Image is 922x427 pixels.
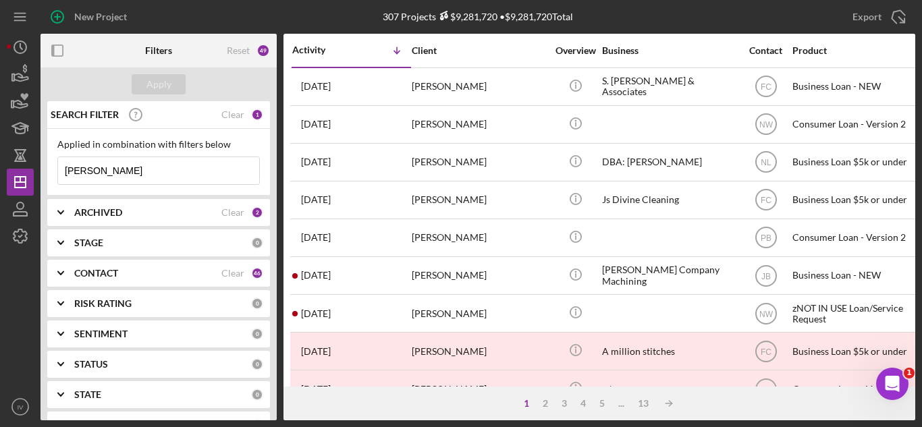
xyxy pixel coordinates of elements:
div: [PERSON_NAME] Company Machining [602,258,737,293]
div: Contact [740,45,791,56]
div: [PERSON_NAME] [412,220,547,256]
div: 49 [256,44,270,57]
text: LG [760,385,771,394]
time: 2025-10-01 02:36 [301,156,331,167]
b: CONTACT [74,268,118,279]
div: [PERSON_NAME] [412,69,547,105]
div: 0 [251,328,263,340]
div: [PERSON_NAME] [412,258,547,293]
div: Activity [292,45,352,55]
div: 2 [536,398,555,409]
div: [PERSON_NAME] [412,107,547,142]
button: Apply [132,74,186,94]
div: Clear [221,268,244,279]
div: Apply [146,74,171,94]
div: 1 [517,398,536,409]
div: New Project [74,3,127,30]
div: $9,281,720 [436,11,497,22]
time: 2025-08-01 17:57 [301,384,331,395]
b: STATUS [74,359,108,370]
div: [PERSON_NAME] [412,144,547,180]
div: 0 [251,358,263,370]
text: FC [761,82,771,92]
div: A million stitches [602,333,737,369]
div: Applied in combination with filters below [57,139,260,150]
b: ARCHIVED [74,207,122,218]
b: STATE [74,389,101,400]
b: SEARCH FILTER [51,109,119,120]
div: 307 Projects • $9,281,720 Total [383,11,573,22]
time: 2025-08-21 17:38 [301,346,331,357]
div: Export [852,3,882,30]
text: JB [761,271,770,281]
div: 5 [593,398,612,409]
div: S. [PERSON_NAME] & Associates [602,69,737,105]
div: 0 [251,297,263,310]
text: PB [760,233,771,243]
div: ... [612,398,631,409]
div: Client [412,45,547,56]
div: 4 [574,398,593,409]
div: DBA: [PERSON_NAME] [602,144,737,180]
time: 2025-10-08 12:58 [301,119,331,130]
div: 2 [251,206,263,219]
time: 2025-09-23 14:38 [301,194,331,205]
div: Clear [221,207,244,218]
div: Business [602,45,737,56]
div: [PERSON_NAME] [412,371,547,407]
div: Reset [227,45,250,56]
div: Overview [550,45,601,56]
text: FC [761,347,771,356]
text: NW [759,309,774,318]
div: 1 [251,109,263,121]
text: FC [761,196,771,205]
time: 2025-09-12 20:08 [301,270,331,281]
time: 2025-09-16 18:11 [301,232,331,243]
div: Clear [221,109,244,120]
div: [PERSON_NAME] [412,182,547,218]
div: Js Divine Cleaning [602,182,737,218]
div: n/a [602,371,737,407]
b: SENTIMENT [74,329,128,339]
div: 3 [555,398,574,409]
b: RISK RATING [74,298,132,309]
div: [PERSON_NAME] [412,333,547,369]
text: IV [17,403,24,411]
text: NL [761,158,771,167]
div: 46 [251,267,263,279]
iframe: Intercom live chat [876,368,909,400]
text: NW [759,120,774,130]
div: [PERSON_NAME] [412,295,547,331]
button: New Project [40,3,140,30]
div: 13 [631,398,655,409]
button: Export [839,3,915,30]
b: STAGE [74,237,103,248]
time: 2025-10-09 17:14 [301,81,331,92]
button: IV [7,393,34,420]
span: 1 [904,368,915,378]
time: 2025-09-08 13:51 [301,308,331,319]
div: 0 [251,237,263,249]
div: 0 [251,389,263,401]
b: Filters [145,45,172,56]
